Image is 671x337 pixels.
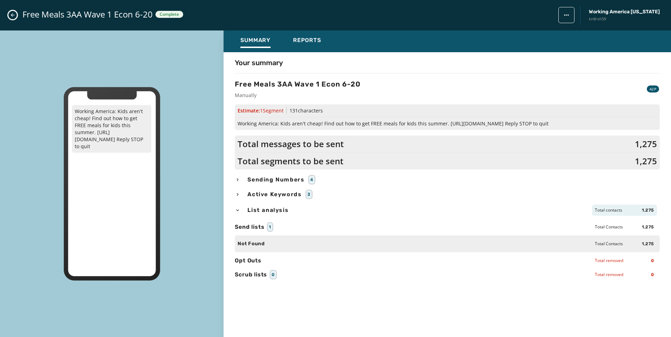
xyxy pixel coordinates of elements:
[238,120,657,127] span: Working America: Kids aren't cheap! Find out how to get FREE meals for kids this summer. [URL][DO...
[235,256,261,265] span: Opt Outs
[235,175,660,184] button: Sending Numbers4
[589,16,660,22] span: kn8rxh59
[651,272,654,277] span: 0
[651,258,654,263] span: 0
[235,223,264,231] span: Send lists
[238,240,265,247] span: Not Found
[642,224,654,230] span: 1,275
[306,190,312,199] div: 3
[235,58,283,68] h4: Your summary
[270,270,277,279] div: 0
[635,156,657,167] span: 1,275
[235,92,360,99] span: Manually
[246,190,303,199] span: Active Keywords
[595,258,623,263] span: Total removed
[290,107,323,114] span: 131 characters
[287,33,327,49] button: Reports
[72,105,151,153] p: Working America: Kids aren't cheap! Find out how to get FREE meals for kids this summer. [URL][DO...
[235,205,660,216] button: List analysisTotal contacts1,275
[235,270,267,279] span: Scrub lists
[595,241,623,247] span: Total Contacts
[647,85,659,92] div: A2P
[246,176,306,184] span: Sending Numbers
[308,175,315,184] div: 4
[238,138,344,150] span: Total messages to be sent
[558,7,574,23] button: broadcast action menu
[240,37,271,44] span: Summary
[235,79,360,89] h3: Free Meals 3AA Wave 1 Econ 6-20
[642,207,654,213] span: 1,275
[238,107,284,114] span: Estimate:
[235,33,276,49] button: Summary
[22,9,153,20] span: Free Meals 3AA Wave 1 Econ 6-20
[160,12,179,17] span: Complete
[267,222,273,232] div: 1
[595,207,622,213] span: Total contacts
[589,8,660,15] span: Working America [US_STATE]
[595,272,623,277] span: Total removed
[238,156,344,167] span: Total segments to be sent
[260,107,284,114] span: 1 Segment
[235,190,660,199] button: Active Keywords3
[635,138,657,150] span: 1,275
[595,224,623,230] span: Total Contacts
[246,206,290,214] span: List analysis
[293,37,321,44] span: Reports
[642,241,654,247] span: 1,275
